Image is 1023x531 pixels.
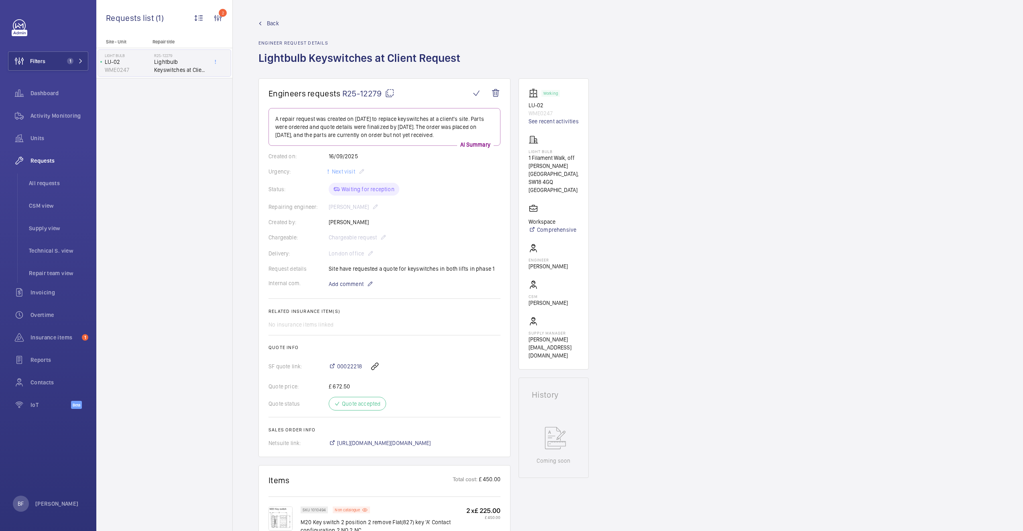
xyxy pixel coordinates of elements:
p: Working [543,92,558,95]
span: [URL][DOMAIN_NAME][DOMAIN_NAME] [337,439,431,447]
h2: Related insurance item(s) [268,308,500,314]
span: R25-12279 [342,88,395,98]
p: WME0247 [105,66,151,74]
span: Lightbulb Keyswitches at Client Request [154,58,207,74]
span: Back [267,19,279,27]
a: [URL][DOMAIN_NAME][DOMAIN_NAME] [329,439,431,447]
p: Workspace [529,218,576,226]
span: Engineers requests [268,88,341,98]
span: Units [31,134,88,142]
p: 2 x £ 225.00 [466,506,500,515]
span: Contacts [31,378,88,386]
p: Non catalogue [335,509,360,511]
p: [PERSON_NAME] [529,299,568,307]
p: Engineer [529,257,568,262]
span: 1 [82,334,88,341]
span: Technical S. view [29,247,88,255]
p: A repair request was created on [DATE] to replace keyswitches at a client's site. Parts were orde... [275,115,494,139]
span: Invoicing [31,288,88,296]
p: 1 Filament Walk, off [PERSON_NAME][GEOGRAPHIC_DATA], [529,154,579,178]
span: 00022218 [337,362,362,370]
span: Requests list [106,13,156,23]
h1: Lightbulb Keyswitches at Client Request [258,51,465,78]
span: IoT [31,401,71,409]
p: CSM [529,294,568,299]
span: CSM view [29,202,88,210]
h2: Sales order info [268,427,500,433]
p: WME0247 [529,109,579,117]
p: Light Bulb [105,53,151,58]
button: Filters1 [8,51,88,71]
span: Dashboard [31,89,88,97]
img: Md5rabixCps1ScPNkTZrutmlpxNAy5spM0e5xc42SA7ebf5h.png [268,506,293,531]
p: [PERSON_NAME] [35,500,79,508]
span: Requests [31,157,88,165]
p: Coming soon [537,457,570,465]
p: Site - Unit [96,39,149,45]
p: BF [18,500,24,508]
p: [PERSON_NAME] [529,262,568,270]
span: Insurance items [31,333,79,341]
p: [PERSON_NAME][EMAIL_ADDRESS][DOMAIN_NAME] [529,335,579,359]
span: Beta [71,401,82,409]
p: Total cost: [453,475,478,485]
img: elevator.svg [529,88,541,98]
p: £ 450.00 [478,475,500,485]
p: Repair title [153,39,205,45]
p: SKU 1010494 [303,509,326,511]
span: Overtime [31,311,88,319]
span: Reports [31,356,88,364]
p: Light Bulb [529,149,579,154]
span: Supply view [29,224,88,232]
span: All requests [29,179,88,187]
span: Filters [30,57,45,65]
p: Supply manager [529,331,579,335]
h2: Engineer request details [258,40,465,46]
p: LU-02 [529,101,579,109]
span: 1 [67,58,73,64]
p: AI Summary [457,141,494,149]
h1: History [532,391,576,399]
span: Add comment [329,280,364,288]
h1: Items [268,475,290,485]
h2: R25-12279 [154,53,207,58]
h2: Quote info [268,345,500,350]
p: £ 450.00 [466,515,500,520]
span: Activity Monitoring [31,112,88,120]
a: 00022218 [329,362,362,370]
p: LU-02 [105,58,151,66]
p: SW18 4GQ [GEOGRAPHIC_DATA] [529,178,579,194]
span: Repair team view [29,269,88,277]
a: See recent activities [529,117,579,125]
a: Comprehensive [529,226,576,234]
